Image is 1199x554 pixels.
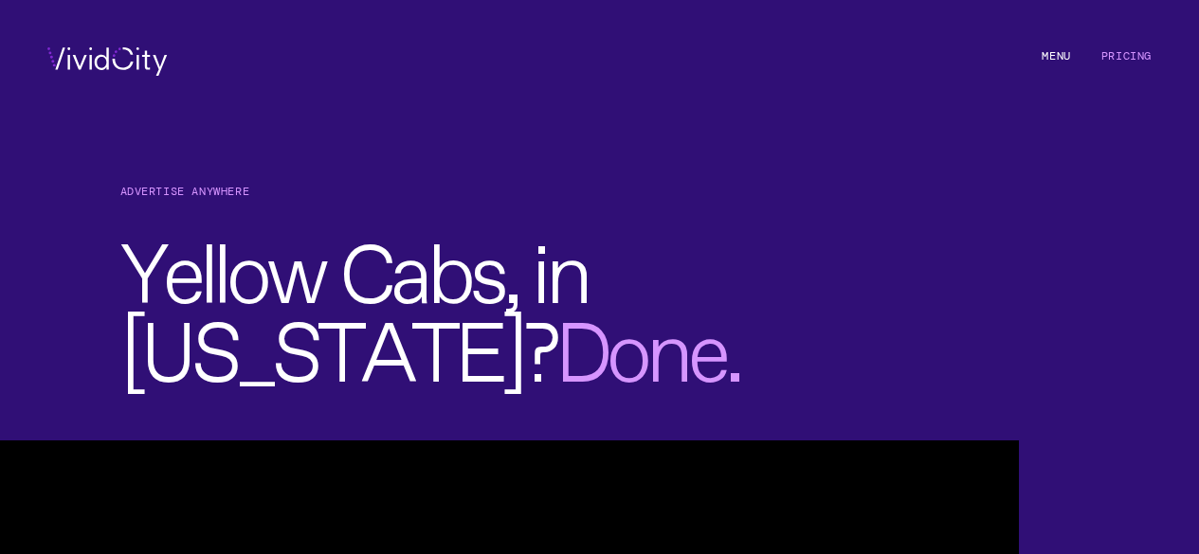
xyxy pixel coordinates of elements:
span: Done [555,320,726,361]
a: Pricing [1101,48,1152,63]
h1: Advertise Anywhere [120,183,1139,201]
span: . [555,320,740,361]
span: [US_STATE] [120,320,523,361]
span: Yellow Cabs [120,241,503,282]
h2: , in ? [120,223,1139,380]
